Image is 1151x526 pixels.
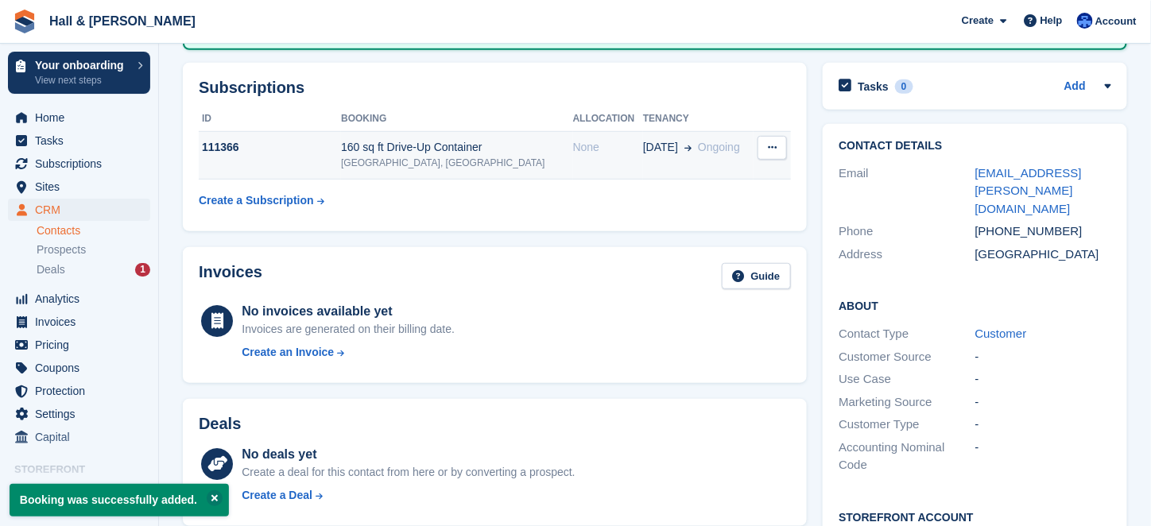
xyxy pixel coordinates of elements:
span: Sites [35,176,130,198]
p: Booking was successfully added. [10,484,229,516]
div: Email [839,164,975,219]
a: menu [8,380,150,402]
span: Invoices [35,311,130,333]
div: 1 [135,263,150,277]
div: - [975,348,1111,366]
a: Deals 1 [37,261,150,278]
a: Create an Invoice [242,344,455,361]
div: Create a deal for this contact from here or by converting a prospect. [242,464,575,481]
span: Ongoing [698,141,740,153]
div: Customer Type [839,416,975,434]
span: Home [35,106,130,129]
span: CRM [35,199,130,221]
div: [GEOGRAPHIC_DATA], [GEOGRAPHIC_DATA] [341,156,572,170]
div: 160 sq ft Drive-Up Container [341,139,572,156]
a: Create a Subscription [199,186,324,215]
div: 0 [895,79,913,94]
th: Allocation [573,106,643,132]
div: - [975,370,1111,389]
div: - [975,439,1111,474]
div: None [573,139,643,156]
div: [GEOGRAPHIC_DATA] [975,246,1111,264]
h2: Deals [199,415,241,433]
a: Hall & [PERSON_NAME] [43,8,202,34]
a: menu [8,334,150,356]
a: menu [8,130,150,152]
h2: Contact Details [839,140,1111,153]
span: Tasks [35,130,130,152]
a: [EMAIL_ADDRESS][PERSON_NAME][DOMAIN_NAME] [975,166,1082,215]
span: Coupons [35,357,130,379]
a: Customer [975,327,1027,340]
span: Capital [35,426,130,448]
h2: Subscriptions [199,79,791,97]
a: Prospects [37,242,150,258]
div: Accounting Nominal Code [839,439,975,474]
div: Invoices are generated on their billing date. [242,321,455,338]
h2: Storefront Account [839,509,1111,524]
span: Subscriptions [35,153,130,175]
img: Claire Banham [1077,13,1093,29]
div: Create an Invoice [242,344,334,361]
span: Create [962,13,994,29]
a: menu [8,311,150,333]
h2: Tasks [858,79,889,94]
p: Your onboarding [35,60,130,71]
img: stora-icon-8386f47178a22dfd0bd8f6a31ec36ba5ce8667c1dd55bd0f319d3a0aa187defe.svg [13,10,37,33]
a: menu [8,288,150,310]
a: Add [1064,78,1086,96]
div: Contact Type [839,325,975,343]
span: Storefront [14,462,158,478]
div: No deals yet [242,445,575,464]
div: - [975,393,1111,412]
a: menu [8,153,150,175]
span: Protection [35,380,130,402]
a: menu [8,199,150,221]
div: Customer Source [839,348,975,366]
div: Marketing Source [839,393,975,412]
a: Guide [722,263,792,289]
div: Address [839,246,975,264]
div: Phone [839,222,975,241]
div: [PHONE_NUMBER] [975,222,1111,241]
a: menu [8,106,150,129]
span: [DATE] [643,139,678,156]
th: ID [199,106,341,132]
th: Tenancy [643,106,754,132]
a: menu [8,403,150,425]
span: Analytics [35,288,130,310]
div: 111366 [199,139,341,156]
div: No invoices available yet [242,302,455,321]
h2: About [839,297,1111,313]
div: - [975,416,1111,434]
span: Pricing [35,334,130,356]
p: View next steps [35,73,130,87]
div: Create a Subscription [199,192,314,209]
div: Create a Deal [242,487,312,504]
span: Deals [37,262,65,277]
span: Prospects [37,242,86,257]
a: Create a Deal [242,487,575,504]
div: Use Case [839,370,975,389]
a: Contacts [37,223,150,238]
th: Booking [341,106,572,132]
a: menu [8,176,150,198]
a: menu [8,426,150,448]
h2: Invoices [199,263,262,289]
a: Your onboarding View next steps [8,52,150,94]
span: Settings [35,403,130,425]
span: Help [1041,13,1063,29]
a: menu [8,357,150,379]
span: Account [1095,14,1137,29]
